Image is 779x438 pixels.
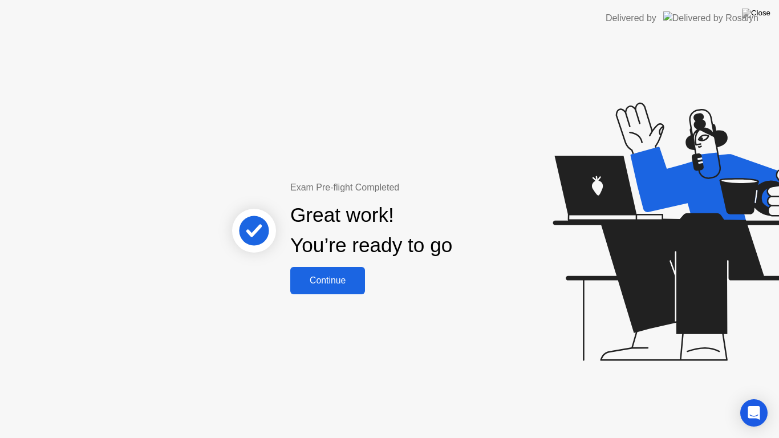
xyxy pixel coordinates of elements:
[742,9,770,18] img: Close
[663,11,758,25] img: Delivered by Rosalyn
[606,11,656,25] div: Delivered by
[290,181,526,194] div: Exam Pre-flight Completed
[740,399,768,427] div: Open Intercom Messenger
[290,267,365,294] button: Continue
[290,200,452,261] div: Great work! You’re ready to go
[294,275,362,286] div: Continue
